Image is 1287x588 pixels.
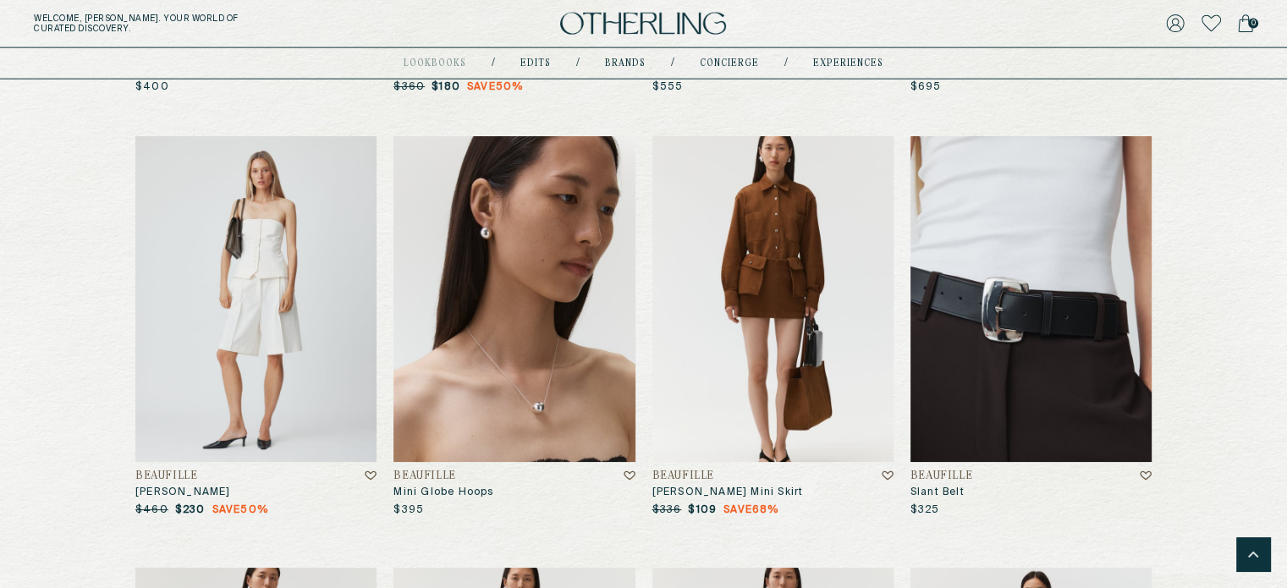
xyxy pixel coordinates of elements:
[813,59,883,68] a: experiences
[910,136,1152,462] img: Slant Belt
[652,136,894,462] img: Ziegler Mini Skirt
[784,57,788,70] div: /
[688,503,778,517] p: $109
[910,486,1152,499] h3: Slant Belt
[492,57,495,70] div: /
[393,136,635,517] a: Mini Globe HoopsBeaufilleMini Globe Hoops$395
[393,80,425,94] p: $360
[700,59,759,68] a: concierge
[910,470,972,482] h4: Beaufille
[212,503,268,517] span: Save 50 %
[135,503,168,517] p: $460
[652,503,682,517] p: $336
[393,503,424,517] p: $395
[135,470,197,482] h4: Beaufille
[910,503,940,517] p: $325
[135,80,169,94] p: $400
[652,486,894,499] h3: [PERSON_NAME] Mini Skirt
[576,57,580,70] div: /
[560,13,726,36] img: logo
[605,59,646,68] a: Brands
[175,503,268,517] p: $230
[910,136,1152,517] a: Slant BeltBeaufilleSlant Belt$325
[671,57,674,70] div: /
[652,80,684,94] p: $555
[1238,12,1253,36] a: 0
[404,59,466,68] a: lookbooks
[393,136,635,462] img: Mini Globe Hoops
[910,80,942,94] p: $695
[723,503,778,517] span: Save 68 %
[652,470,714,482] h4: Beaufille
[135,136,377,462] img: Hugo Shorts
[652,136,894,517] a: Ziegler Mini SkirtBeaufille[PERSON_NAME] Mini Skirt$336$109Save68%
[135,486,377,499] h3: [PERSON_NAME]
[520,59,551,68] a: Edits
[393,470,455,482] h4: Beaufille
[1248,19,1258,29] span: 0
[467,80,523,94] span: Save 50 %
[135,136,377,517] a: Hugo ShortsBeaufille[PERSON_NAME]$460$230Save50%
[432,80,523,94] p: $180
[393,486,635,499] h3: Mini Globe Hoops
[34,14,399,34] h5: Welcome, [PERSON_NAME] . Your world of curated discovery.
